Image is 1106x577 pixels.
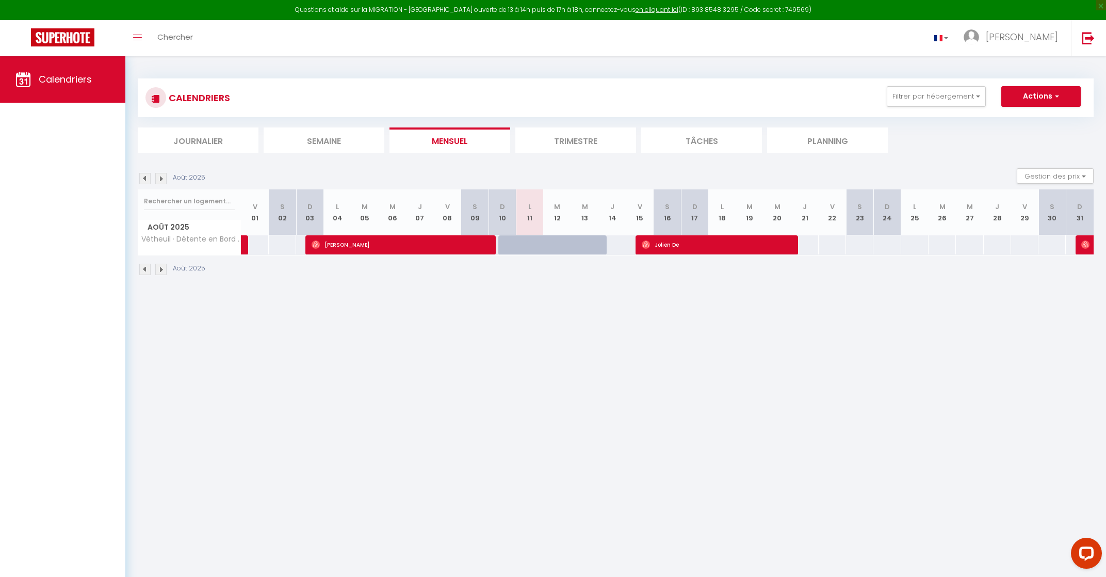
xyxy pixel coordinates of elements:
abbr: D [885,202,890,212]
span: Jolien De [642,235,788,254]
abbr: J [995,202,999,212]
th: 25 [901,189,929,235]
th: 31 [1066,189,1094,235]
th: 18 [709,189,736,235]
abbr: L [721,202,724,212]
abbr: D [1077,202,1082,212]
span: Août 2025 [138,220,241,235]
abbr: L [336,202,339,212]
abbr: S [665,202,670,212]
th: 19 [736,189,763,235]
th: 20 [763,189,791,235]
abbr: M [939,202,946,212]
th: 16 [654,189,681,235]
a: en cliquant ici [636,5,678,14]
abbr: J [418,202,422,212]
li: Semaine [264,127,384,153]
p: Août 2025 [173,264,205,274]
img: ... [964,29,979,45]
li: Mensuel [389,127,510,153]
span: Calendriers [39,73,92,86]
li: Tâches [641,127,762,153]
th: 12 [544,189,571,235]
abbr: J [803,202,807,212]
th: 23 [846,189,873,235]
th: 09 [461,189,489,235]
abbr: D [692,202,697,212]
th: 30 [1038,189,1066,235]
abbr: J [610,202,614,212]
a: ... [PERSON_NAME] [956,20,1071,56]
abbr: V [1022,202,1027,212]
button: Gestion des prix [1017,168,1094,184]
abbr: M [774,202,780,212]
th: 21 [791,189,818,235]
abbr: M [967,202,973,212]
abbr: V [445,202,450,212]
p: Août 2025 [173,173,205,183]
th: 04 [323,189,351,235]
th: 05 [351,189,379,235]
th: 28 [984,189,1011,235]
iframe: LiveChat chat widget [1063,534,1106,577]
th: 06 [379,189,406,235]
li: Journalier [138,127,258,153]
abbr: S [857,202,862,212]
th: 29 [1011,189,1038,235]
abbr: D [500,202,505,212]
li: Planning [767,127,888,153]
span: [PERSON_NAME] [312,235,485,254]
span: Chercher [157,31,193,42]
a: Chercher [150,20,201,56]
th: 24 [873,189,901,235]
th: 08 [434,189,461,235]
abbr: L [913,202,916,212]
abbr: S [1050,202,1054,212]
button: Actions [1001,86,1081,107]
th: 14 [598,189,626,235]
abbr: V [830,202,835,212]
th: 10 [489,189,516,235]
input: Rechercher un logement... [144,192,235,211]
th: 07 [406,189,433,235]
abbr: S [280,202,285,212]
th: 11 [516,189,543,235]
abbr: L [528,202,531,212]
abbr: M [746,202,753,212]
button: Filtrer par hébergement [887,86,986,107]
abbr: D [307,202,313,212]
img: Super Booking [31,28,94,46]
abbr: V [253,202,257,212]
img: logout [1082,31,1095,44]
th: 27 [956,189,983,235]
span: [PERSON_NAME] [986,30,1058,43]
th: 26 [929,189,956,235]
h3: CALENDRIERS [166,86,230,109]
span: Vétheuil · Détente en Bord de Seine - Collection Idylliq [140,235,243,243]
th: 13 [571,189,598,235]
abbr: S [473,202,477,212]
th: 22 [819,189,846,235]
abbr: M [362,202,368,212]
abbr: M [389,202,396,212]
li: Trimestre [515,127,636,153]
th: 01 [241,189,269,235]
abbr: V [638,202,642,212]
abbr: M [582,202,588,212]
th: 03 [296,189,323,235]
th: 02 [269,189,296,235]
abbr: M [554,202,560,212]
th: 17 [681,189,708,235]
th: 15 [626,189,654,235]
